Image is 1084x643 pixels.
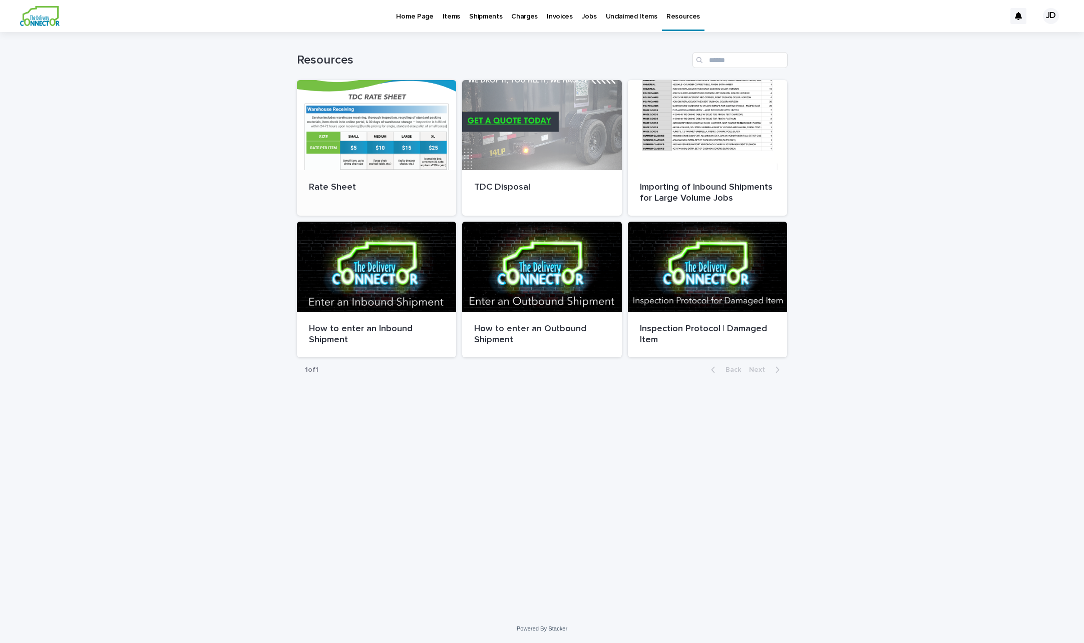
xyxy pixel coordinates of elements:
h1: Resources [297,53,688,68]
a: Importing of Inbound Shipments for Large Volume Jobs [628,80,788,216]
a: How to enter an Outbound Shipment [462,222,622,357]
p: How to enter an Inbound Shipment [309,324,445,345]
p: TDC Disposal [474,182,610,193]
a: Powered By Stacker [517,625,567,631]
a: Inspection Protocol | Damaged Item [628,222,788,357]
img: aCWQmA6OSGG0Kwt8cj3c [20,6,60,26]
p: Inspection Protocol | Damaged Item [640,324,776,345]
a: TDC Disposal [462,80,622,216]
p: Rate Sheet [309,182,445,193]
p: 1 of 1 [297,358,326,382]
a: Rate Sheet [297,80,457,216]
div: JD [1043,8,1059,24]
p: Importing of Inbound Shipments for Large Volume Jobs [640,182,776,204]
a: How to enter an Inbound Shipment [297,222,457,357]
span: Back [719,366,741,373]
p: How to enter an Outbound Shipment [474,324,610,345]
input: Search [692,52,788,68]
button: Next [745,365,788,374]
button: Back [703,365,745,374]
span: Next [749,366,771,373]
